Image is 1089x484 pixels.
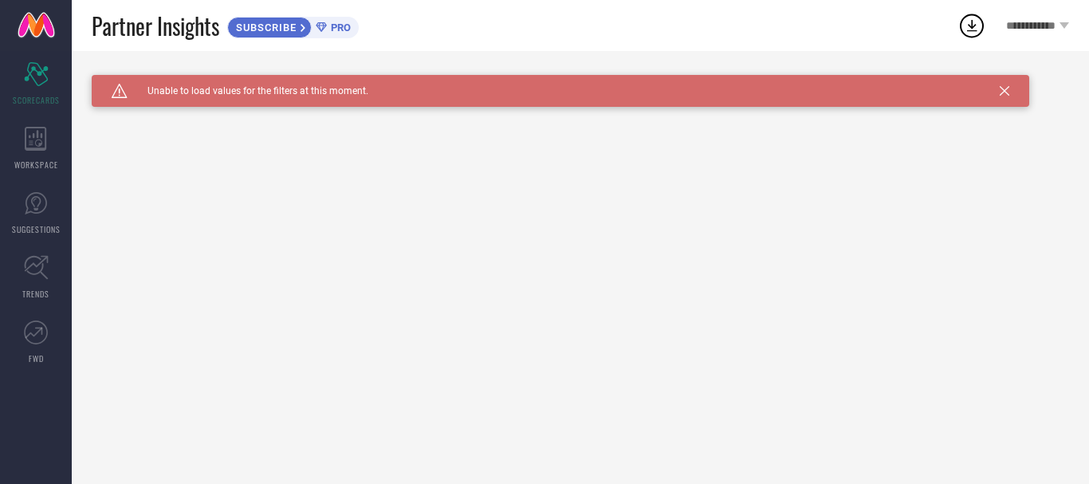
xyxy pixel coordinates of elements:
span: SUBSCRIBE [228,22,301,33]
span: SUGGESTIONS [12,223,61,235]
span: PRO [327,22,351,33]
span: WORKSPACE [14,159,58,171]
span: Unable to load values for the filters at this moment. [128,85,368,96]
span: SCORECARDS [13,94,60,106]
div: Unable to load filters at this moment. Please try later. [92,75,1069,88]
div: Open download list [957,11,986,40]
a: SUBSCRIBEPRO [227,13,359,38]
span: FWD [29,352,44,364]
span: Partner Insights [92,10,219,42]
span: TRENDS [22,288,49,300]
